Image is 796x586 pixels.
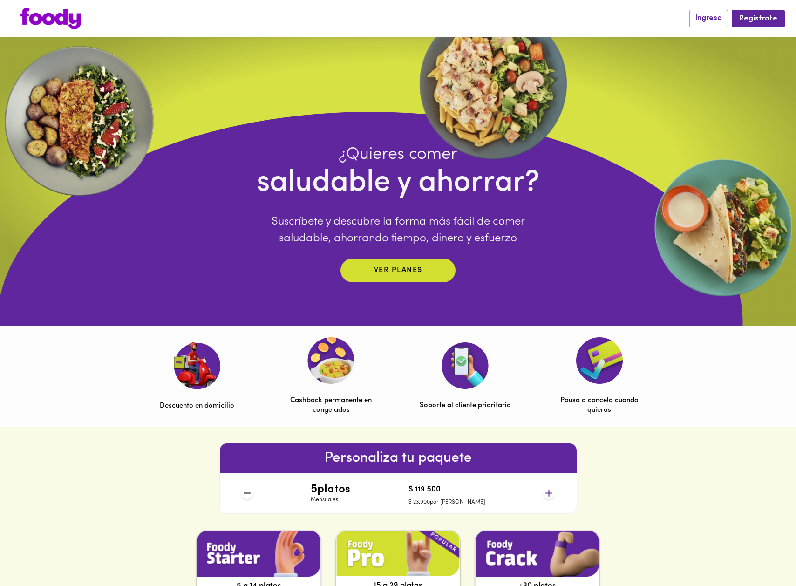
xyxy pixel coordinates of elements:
[695,14,722,23] span: Ingresa
[408,486,485,494] h4: $ 119.500
[408,498,485,506] p: $ 23.900 por [PERSON_NAME]
[554,395,645,416] p: Pausa o cancela cuando quieras
[374,265,422,276] p: Ver planes
[414,5,572,163] img: ellipse.webp
[197,531,320,577] img: plan1
[739,14,777,23] span: Regístrate
[220,447,577,470] h6: Personaliza tu paquete
[336,531,460,577] img: plan1
[20,8,81,29] img: logo.png
[311,496,350,504] p: Mensuales
[340,259,456,282] button: Ver planes
[420,401,511,410] p: Soporte al cliente prioritario
[286,395,377,416] p: Cashback permanente en congelados
[257,144,540,165] h4: ¿Quieres comer
[173,342,220,389] img: Descuento en domicilio
[576,337,623,384] img: Pausa o cancela cuando quieras
[442,342,489,389] img: Soporte al cliente prioritario
[307,337,354,384] img: Cashback permanente en congelados
[651,155,796,300] img: EllipseRigth.webp
[689,10,728,27] button: Ingresa
[732,10,785,27] button: Regístrate
[476,531,599,577] img: plan1
[311,484,350,496] h4: 5 platos
[257,165,540,202] h4: saludable y ahorrar?
[257,213,540,247] p: Suscríbete y descubre la forma más fácil de comer saludable, ahorrando tiempo, dinero y esfuerzo
[160,401,234,411] p: Descuento en domicilio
